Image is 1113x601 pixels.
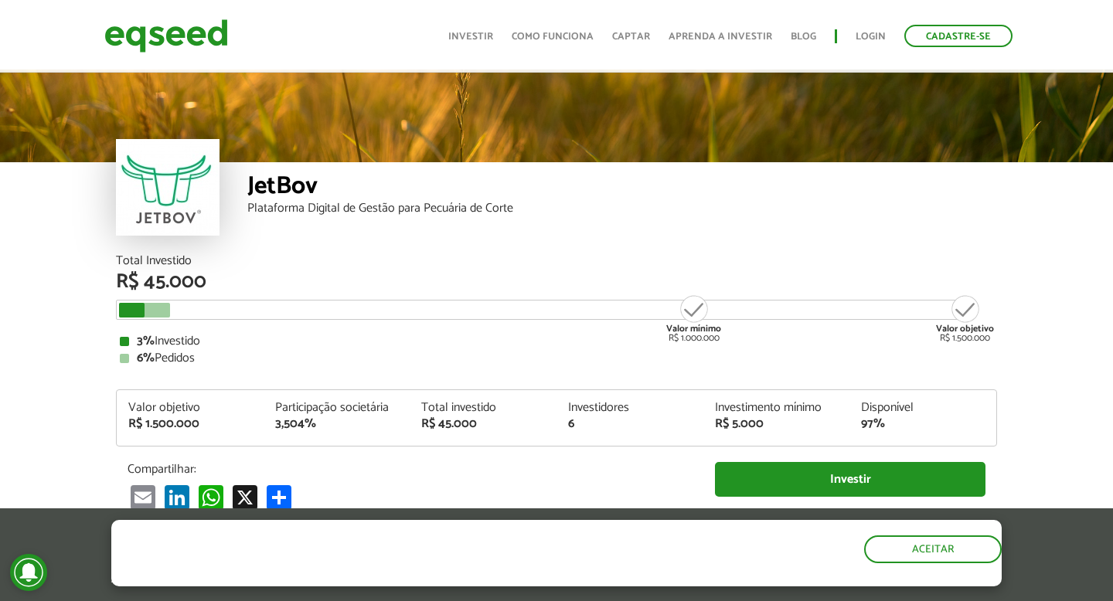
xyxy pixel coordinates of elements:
div: Investimento mínimo [715,402,839,414]
h5: O site da EqSeed utiliza cookies para melhorar sua navegação. [111,520,645,568]
button: Aceitar [864,535,1002,563]
a: Cadastre-se [904,25,1013,47]
div: Disponível [861,402,985,414]
strong: Valor mínimo [666,321,721,336]
p: Ao clicar em "aceitar", você aceita nossa . [111,572,645,586]
strong: Valor objetivo [936,321,994,336]
a: Investir [715,462,985,497]
div: R$ 45.000 [116,272,997,292]
div: Participação societária [275,402,399,414]
a: WhatsApp [196,484,226,510]
div: 3,504% [275,418,399,430]
a: Aprenda a investir [669,32,772,42]
a: Falar com a EqSeed [715,504,985,536]
strong: 6% [137,348,155,368]
a: LinkedIn [162,484,192,510]
img: EqSeed [104,15,228,56]
div: R$ 45.000 [421,418,545,430]
a: X [230,484,260,510]
a: Share [264,484,294,510]
div: R$ 5.000 [715,418,839,430]
a: Investir [448,32,493,42]
a: Login [856,32,886,42]
a: Como funciona [512,32,594,42]
a: Blog [791,32,816,42]
div: 97% [861,418,985,430]
div: Total investido [421,402,545,414]
a: Email [128,484,158,510]
p: Compartilhar: [128,462,692,477]
a: Captar [612,32,650,42]
div: Investido [120,335,993,348]
strong: 3% [137,331,155,351]
div: Investidores [568,402,692,414]
div: Total Investido [116,255,997,267]
a: política de privacidade e de cookies [315,573,494,586]
div: Pedidos [120,352,993,365]
div: R$ 1.000.000 [665,294,723,343]
div: JetBov [247,174,997,202]
div: Valor objetivo [128,402,252,414]
div: Plataforma Digital de Gestão para Pecuária de Corte [247,202,997,215]
div: 6 [568,418,692,430]
div: R$ 1.500.000 [128,418,252,430]
div: R$ 1.500.000 [936,294,994,343]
